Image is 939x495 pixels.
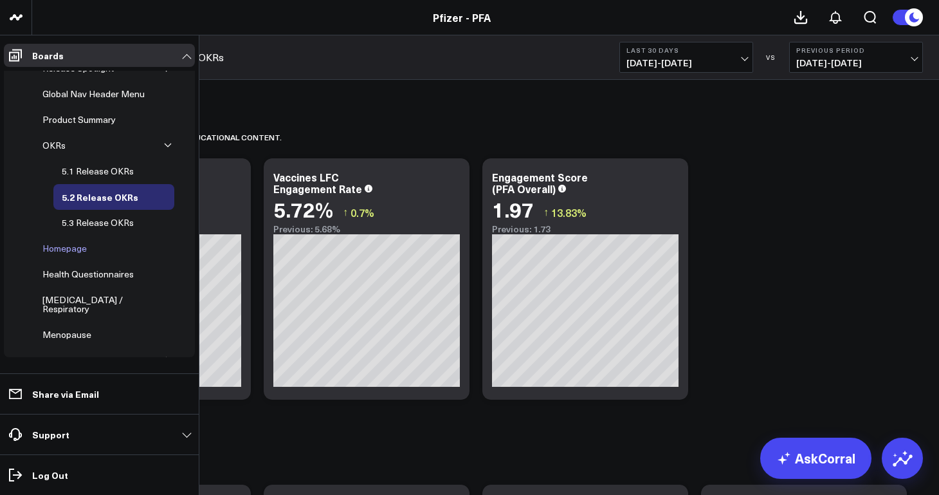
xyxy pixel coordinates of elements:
[492,224,679,234] div: Previous: 1.73
[351,205,374,219] span: 0.7%
[626,46,746,54] b: Last 30 Days
[796,58,916,68] span: [DATE] - [DATE]
[34,236,95,261] a: Homepage
[760,53,783,61] div: VS
[39,241,90,256] div: Homepage
[53,184,147,210] a: 5.2 Release OKRs
[59,163,137,179] div: 5.1 Release OKRs
[626,58,746,68] span: [DATE] - [DATE]
[551,205,587,219] span: 13.83%
[273,198,333,221] div: 5.72%
[273,170,362,196] div: Vaccines LFC Engagement Rate
[39,327,95,342] div: Menopause
[32,50,64,61] p: Boards
[53,210,142,236] a: 5.3 Release OKRs
[619,42,753,73] button: Last 30 Days[DATE]-[DATE]
[796,46,916,54] b: Previous Period
[492,198,534,221] div: 1.97
[34,81,153,107] a: Global Nav Header Menu
[59,215,137,230] div: 5.3 Release OKRs
[34,287,174,322] a: [MEDICAL_DATA] / Respiratory
[39,266,137,282] div: Health Questionnaires
[34,348,87,373] a: Migraine
[39,292,169,317] div: [MEDICAL_DATA] / Respiratory
[32,429,69,440] p: Support
[34,107,124,133] a: Product Summary
[273,224,460,234] div: Previous: 5.68%
[343,204,348,221] span: ↑
[34,133,74,158] a: OKRs
[4,463,195,487] a: Log Out
[32,470,68,480] p: Log Out
[760,438,871,479] a: AskCorral
[39,353,82,368] div: Migraine
[32,389,99,399] p: Share via Email
[543,204,549,221] span: ↑
[39,112,119,127] div: Product Summary
[59,189,141,205] div: 5.2 Release OKRs
[433,10,491,24] a: Pfizer - PFA
[53,158,142,184] a: 5.1 Release OKRs
[39,138,69,153] div: OKRs
[39,86,148,102] div: Global Nav Header Menu
[34,322,100,348] a: Menopause
[492,170,588,196] div: Engagement Score (PFA Overall)
[34,261,142,287] a: Health Questionnaires
[789,42,923,73] button: Previous Period[DATE]-[DATE]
